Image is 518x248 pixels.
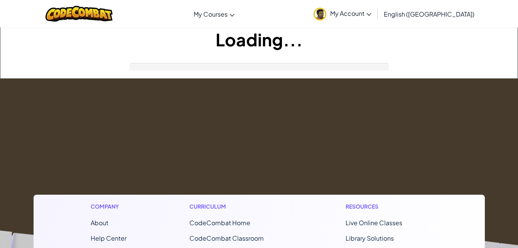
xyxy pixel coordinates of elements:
h1: Curriculum [189,202,283,211]
h1: Resources [346,202,428,211]
span: My Courses [194,10,228,18]
a: English ([GEOGRAPHIC_DATA]) [380,3,478,24]
span: CodeCombat Home [189,219,250,227]
span: My Account [330,9,371,17]
a: My Account [310,2,375,26]
img: CodeCombat logo [46,6,113,22]
a: My Courses [190,3,238,24]
span: English ([GEOGRAPHIC_DATA]) [384,10,474,18]
a: Live Online Classes [346,219,402,227]
a: Help Center [91,234,127,242]
h1: Loading... [0,27,518,51]
a: About [91,219,108,227]
a: CodeCombat Classroom [189,234,264,242]
h1: Company [91,202,127,211]
img: avatar [314,8,326,20]
a: Library Solutions [346,234,394,242]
